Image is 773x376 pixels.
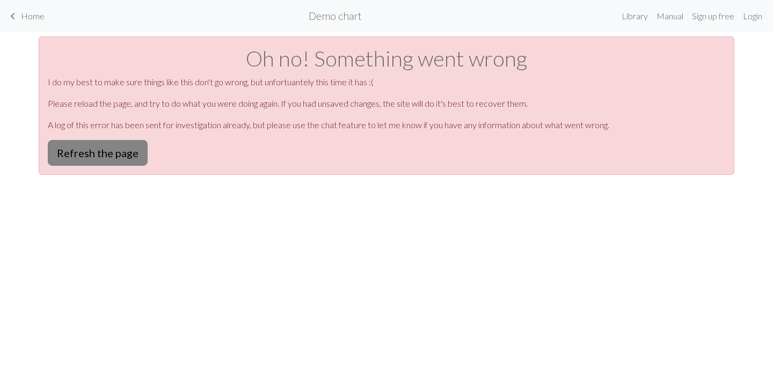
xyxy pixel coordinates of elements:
[48,97,725,110] p: Please reload the page, and try to do what you were doing again. If you had unsaved changes, the ...
[739,5,767,27] a: Login
[6,9,19,24] span: keyboard_arrow_left
[6,7,45,25] a: Home
[688,5,739,27] a: Sign up free
[617,5,652,27] a: Library
[309,10,362,22] h2: Demo chart
[21,11,45,21] span: Home
[48,76,725,89] p: I do my best to make sure things like this don't go wrong, but unfortuantely this time it has :(
[48,140,148,166] button: Refresh the page
[652,5,688,27] a: Manual
[48,119,725,131] p: A log of this error has been sent for investigation already, but please use the chat feature to l...
[48,46,725,71] h1: Oh no! Something went wrong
